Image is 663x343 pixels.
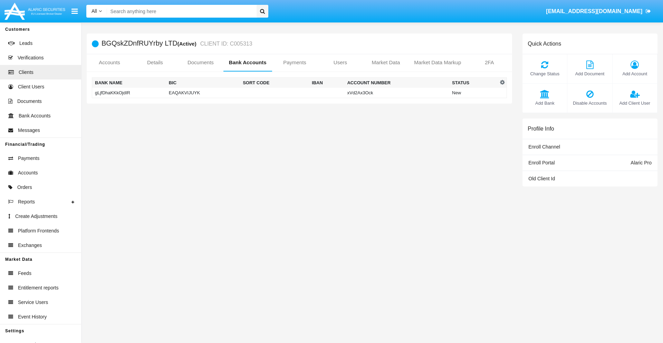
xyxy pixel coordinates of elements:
img: Logo image [3,1,66,21]
th: Bank Name [92,78,166,88]
span: Accounts [18,169,38,177]
span: Disable Accounts [571,100,608,106]
a: Market Data Markup [409,54,467,71]
th: BIC [166,78,240,88]
span: Enroll Channel [528,144,560,150]
div: (Active) [177,40,199,48]
td: gLjfDhaKKkOjdIR [92,88,166,98]
a: [EMAIL_ADDRESS][DOMAIN_NAME] [543,2,654,21]
span: Platform Frontends [18,227,59,235]
span: Client Users [18,83,44,90]
h6: Profile Info [528,125,554,132]
span: Payments [18,155,39,162]
span: Create Adjustments [15,213,57,220]
span: Entitlement reports [18,284,59,292]
span: Old Client Id [528,176,555,181]
span: All [92,8,97,14]
span: Feeds [18,270,31,277]
a: Users [317,54,363,71]
a: Details [132,54,178,71]
span: Exchanges [18,242,42,249]
a: 2FA [467,54,512,71]
a: All [86,8,107,15]
td: xVd2Ax3Ock [344,88,449,98]
a: Documents [178,54,223,71]
span: Bank Accounts [19,112,51,120]
h5: BGQskZDnfRUYrby LTD [102,40,252,48]
th: IBAN [309,78,344,88]
a: Bank Accounts [223,54,272,71]
span: Change Status [526,70,564,77]
small: CLIENT ID: C005313 [199,41,252,47]
td: New [449,88,498,98]
a: Payments [272,54,318,71]
span: Enroll Portal [528,160,555,165]
span: Reports [18,198,35,206]
span: Verifications [18,54,44,61]
span: Add Bank [526,100,564,106]
th: Status [449,78,498,88]
span: Documents [17,98,42,105]
td: EAQAKVIJUYK [166,88,240,98]
span: Add Client User [616,100,654,106]
span: Leads [19,40,32,47]
span: Add Document [571,70,608,77]
a: Accounts [87,54,132,71]
span: Orders [17,184,32,191]
th: Sort Code [240,78,309,88]
span: Add Account [616,70,654,77]
span: Clients [19,69,33,76]
span: Alaric Pro [631,160,652,165]
span: Event History [18,313,47,321]
h6: Quick Actions [528,40,561,47]
span: Service Users [18,299,48,306]
a: Market Data [363,54,409,71]
th: Account Number [344,78,449,88]
input: Search [107,5,254,18]
span: [EMAIL_ADDRESS][DOMAIN_NAME] [546,8,642,14]
span: Messages [18,127,40,134]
